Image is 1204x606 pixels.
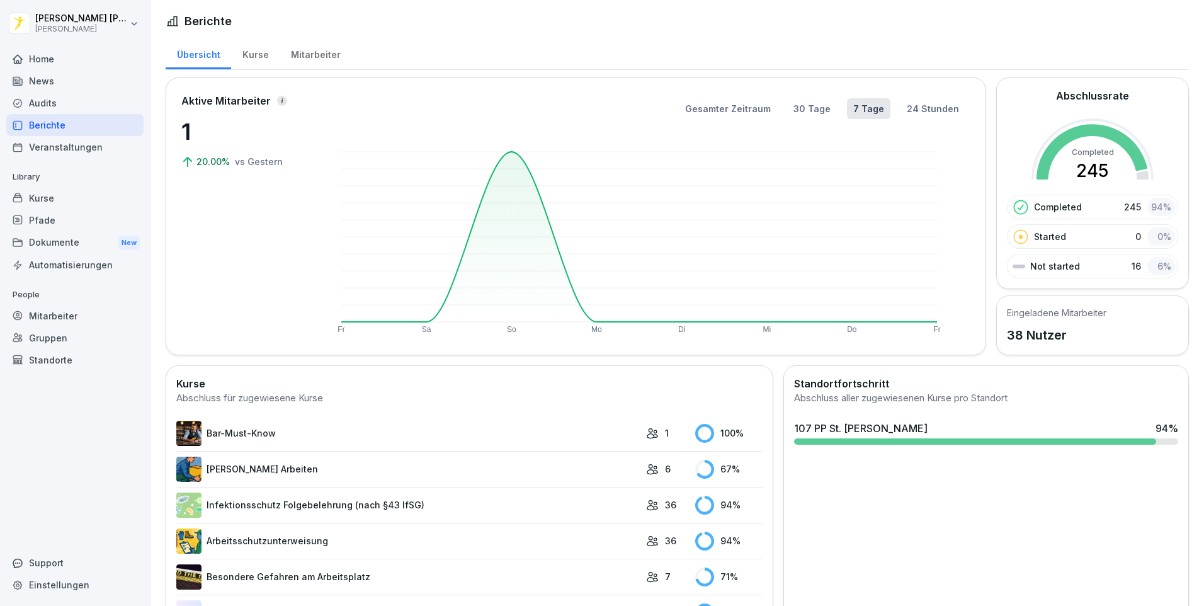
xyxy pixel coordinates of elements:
[1135,230,1141,243] p: 0
[181,115,307,149] p: 1
[6,305,144,327] a: Mitarbeiter
[6,254,144,276] a: Automatisierungen
[1124,200,1141,214] p: 245
[176,493,640,518] a: Infektionsschutz Folgebelehrung (nach §43 IfSG)
[35,13,127,24] p: [PERSON_NAME] [PERSON_NAME]
[235,155,283,168] p: vs Gestern
[847,325,857,334] text: Do
[176,564,640,590] a: Besondere Gefahren am Arbeitsplatz
[763,325,771,334] text: Mi
[665,426,669,440] p: 1
[695,568,763,586] div: 71 %
[847,98,890,119] button: 7 Tage
[6,231,144,254] div: Dokumente
[1034,200,1082,214] p: Completed
[338,325,344,334] text: Fr
[6,136,144,158] a: Veranstaltungen
[6,552,144,574] div: Support
[665,462,671,476] p: 6
[933,325,940,334] text: Fr
[1147,227,1175,246] div: 0 %
[176,529,640,554] a: Arbeitsschutzunterweisung
[6,349,144,371] a: Standorte
[35,25,127,33] p: [PERSON_NAME]
[591,325,602,334] text: Mo
[6,70,144,92] a: News
[794,376,1178,391] h2: Standortfortschritt
[665,570,671,583] p: 7
[6,114,144,136] a: Berichte
[6,327,144,349] a: Gruppen
[900,98,965,119] button: 24 Stunden
[6,285,144,305] p: People
[280,37,351,69] a: Mitarbeiter
[6,574,144,596] a: Einstellungen
[679,98,777,119] button: Gesamter Zeitraum
[196,155,232,168] p: 20.00%
[176,421,202,446] img: avw4yih0pjczq94wjribdn74.png
[507,325,516,334] text: So
[1147,257,1175,275] div: 6 %
[695,424,763,443] div: 100 %
[176,421,640,446] a: Bar-Must-Know
[231,37,280,69] a: Kurse
[6,231,144,254] a: DokumenteNew
[695,460,763,479] div: 67 %
[665,534,676,547] p: 36
[1007,326,1106,345] p: 38 Nutzer
[176,457,202,482] img: ns5fm27uu5em6705ixom0yjt.png
[176,391,763,406] div: Abschluss für zugewiesene Kurse
[6,187,144,209] a: Kurse
[118,236,140,250] div: New
[181,93,271,108] p: Aktive Mitarbeiter
[794,391,1178,406] div: Abschluss aller zugewiesenen Kurse pro Standort
[6,167,144,187] p: Library
[794,421,928,436] div: 107 PP St. [PERSON_NAME]
[6,48,144,70] a: Home
[1007,306,1106,319] h5: Eingeladene Mitarbeiter
[1034,230,1066,243] p: Started
[1056,88,1129,103] h2: Abschlussrate
[678,325,685,334] text: Di
[6,92,144,114] a: Audits
[1156,421,1178,436] div: 94 %
[422,325,431,334] text: Sa
[787,98,837,119] button: 30 Tage
[695,532,763,551] div: 94 %
[166,37,231,69] a: Übersicht
[695,496,763,515] div: 94 %
[176,457,640,482] a: [PERSON_NAME] Arbeiten
[176,493,202,518] img: tgff07aey9ahi6f4hltuk21p.png
[185,13,232,30] h1: Berichte
[176,564,202,590] img: zq4t51x0wy87l3xh8s87q7rq.png
[665,498,676,512] p: 36
[6,209,144,231] a: Pfade
[789,416,1183,450] a: 107 PP St. [PERSON_NAME]94%
[176,376,763,391] h2: Kurse
[1147,198,1175,216] div: 94 %
[1132,260,1141,273] p: 16
[1030,260,1080,273] p: Not started
[176,529,202,554] img: bgsrfyvhdm6180ponve2jajk.png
